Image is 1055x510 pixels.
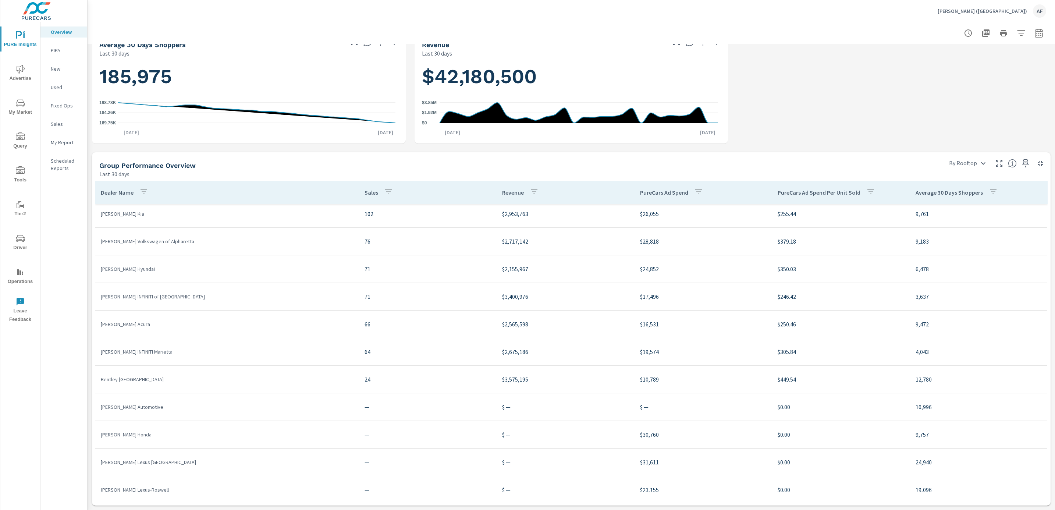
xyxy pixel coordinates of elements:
[1020,157,1031,169] span: Save this to your personalized report
[118,129,144,136] p: [DATE]
[640,375,766,384] p: $10,789
[640,189,688,196] p: PureCars Ad Spend
[1033,4,1046,18] div: AF
[996,26,1011,40] button: Print Report
[916,403,1041,411] p: 10,996
[502,403,628,411] p: $ —
[440,129,465,136] p: [DATE]
[502,209,628,218] p: $2,953,763
[1008,159,1017,168] span: Understand group performance broken down by various segments. Use the dropdown in the upper right...
[778,209,903,218] p: $255.44
[916,430,1041,439] p: 9,757
[640,347,766,356] p: $19,574
[99,100,116,105] text: 198.78K
[101,403,353,411] p: [PERSON_NAME] Automotive
[778,403,903,411] p: $0.00
[40,155,87,174] div: Scheduled Reports
[916,375,1041,384] p: 12,780
[373,129,398,136] p: [DATE]
[778,265,903,273] p: $350.03
[365,430,490,439] p: —
[40,26,87,38] div: Overview
[101,458,353,466] p: [PERSON_NAME] Lexus [GEOGRAPHIC_DATA]
[916,292,1041,301] p: 3,637
[99,120,116,125] text: 169.75K
[422,110,437,116] text: $1.92M
[3,297,38,324] span: Leave Feedback
[916,189,983,196] p: Average 30 Days Shoppers
[101,431,353,438] p: [PERSON_NAME] Honda
[3,31,38,49] span: PURE Insights
[3,268,38,286] span: Operations
[640,209,766,218] p: $26,055
[778,375,903,384] p: $449.54
[101,265,353,273] p: [PERSON_NAME] Hyundai
[422,41,449,49] h5: Revenue
[640,320,766,329] p: $16,531
[99,110,116,116] text: 184.26K
[916,347,1041,356] p: 4,043
[778,189,860,196] p: PureCars Ad Spend Per Unit Sold
[365,189,378,196] p: Sales
[3,65,38,83] span: Advertise
[365,237,490,246] p: 76
[640,292,766,301] p: $17,496
[916,485,1041,494] p: 19,096
[365,320,490,329] p: 66
[778,237,903,246] p: $379.18
[40,45,87,56] div: PIPA
[695,129,721,136] p: [DATE]
[365,347,490,356] p: 64
[778,320,903,329] p: $250.46
[365,265,490,273] p: 71
[365,375,490,384] p: 24
[778,430,903,439] p: $0.00
[101,189,134,196] p: Dealer Name
[101,238,353,245] p: [PERSON_NAME] Volkswagen of Alpharetta
[51,120,81,128] p: Sales
[1014,26,1029,40] button: Apply Filters
[99,162,196,169] h5: Group Performance Overview
[422,49,452,58] p: Last 30 days
[101,486,353,493] p: [PERSON_NAME] Lexus-Roswell
[101,348,353,355] p: [PERSON_NAME] INFINITI Marietta
[938,8,1027,14] p: [PERSON_NAME] ([GEOGRAPHIC_DATA])
[778,458,903,467] p: $0.00
[422,120,427,125] text: $0
[365,403,490,411] p: —
[3,166,38,184] span: Tools
[101,320,353,328] p: [PERSON_NAME] Acura
[778,347,903,356] p: $305.84
[3,99,38,117] span: My Market
[101,210,353,217] p: [PERSON_NAME] Kia
[51,84,81,91] p: Used
[502,265,628,273] p: $2,155,967
[1031,26,1046,40] button: Select Date Range
[640,430,766,439] p: $30,760
[51,139,81,146] p: My Report
[502,458,628,467] p: $ —
[778,292,903,301] p: $246.42
[916,237,1041,246] p: 9,183
[422,64,721,89] h1: $42,180,500
[502,485,628,494] p: $ —
[3,132,38,150] span: Query
[40,118,87,130] div: Sales
[916,458,1041,467] p: 24,940
[40,137,87,148] div: My Report
[0,22,40,327] div: nav menu
[916,320,1041,329] p: 9,472
[365,209,490,218] p: 102
[51,65,81,72] p: New
[99,49,129,58] p: Last 30 days
[640,265,766,273] p: $24,852
[640,458,766,467] p: $31,611
[502,347,628,356] p: $2,675,186
[365,458,490,467] p: —
[993,157,1005,169] button: Make Fullscreen
[502,375,628,384] p: $3,575,195
[502,320,628,329] p: $2,565,598
[916,265,1041,273] p: 6,478
[916,209,1041,218] p: 9,761
[778,485,903,494] p: $0.00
